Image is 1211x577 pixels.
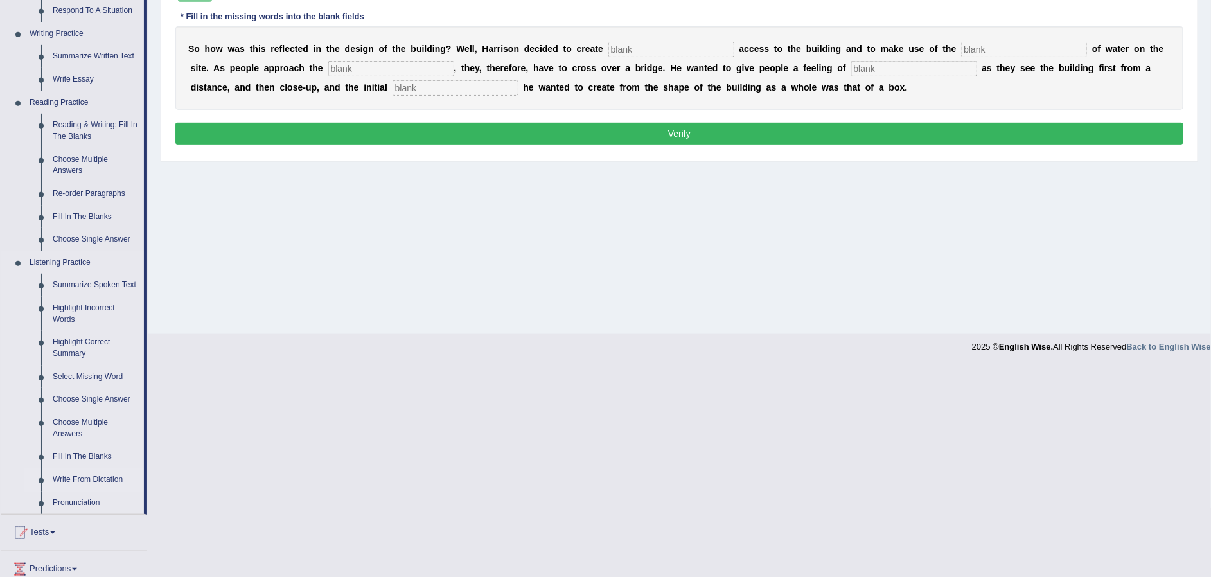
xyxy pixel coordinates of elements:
[283,63,289,73] b: o
[997,63,1000,73] b: t
[704,63,707,73] b: t
[1118,44,1121,54] b: t
[1072,63,1075,73] b: l
[368,44,374,54] b: n
[521,63,526,73] b: e
[1088,63,1094,73] b: g
[914,44,919,54] b: s
[1065,63,1070,73] b: u
[287,82,293,93] b: o
[745,63,750,73] b: v
[596,44,599,54] b: t
[240,82,245,93] b: n
[562,63,568,73] b: o
[658,63,663,73] b: e
[1011,63,1016,73] b: y
[47,468,144,492] a: Write From Dictation
[987,63,992,73] b: s
[47,114,144,148] a: Reading & Writing: Fill In The Blanks
[504,63,509,73] b: e
[261,44,266,54] b: s
[530,44,535,54] b: e
[793,63,799,73] b: a
[514,44,520,54] b: n
[774,44,777,54] b: t
[470,63,475,73] b: e
[258,44,261,54] b: i
[227,82,230,93] b: ,
[270,44,274,54] b: r
[533,63,539,73] b: h
[299,63,305,73] b: h
[846,44,851,54] b: a
[314,44,316,54] b: i
[617,63,620,73] b: r
[765,44,770,54] b: s
[750,63,755,73] b: e
[500,44,503,54] b: i
[363,44,369,54] b: g
[47,182,144,206] a: Re-order Paragraphs
[806,44,812,54] b: b
[24,22,144,46] a: Writing Practice
[1106,44,1113,54] b: w
[607,63,612,73] b: v
[881,44,888,54] b: m
[559,63,562,73] b: t
[256,82,259,93] b: t
[489,44,494,54] b: a
[608,42,734,57] input: blank
[47,228,144,251] a: Choose Single Answer
[259,82,265,93] b: h
[199,82,204,93] b: s
[817,44,820,54] b: i
[1,515,147,547] a: Tests
[1059,63,1065,73] b: b
[572,63,578,73] b: c
[245,82,251,93] b: d
[47,148,144,182] a: Choose Multiple Answers
[47,274,144,297] a: Summarize Spoken Text
[360,44,363,54] b: i
[205,44,211,54] b: h
[827,63,833,73] b: g
[723,63,726,73] b: t
[175,123,1183,145] button: Verify
[765,63,770,73] b: e
[234,82,240,93] b: a
[817,63,819,73] b: l
[1146,63,1151,73] b: a
[306,82,312,93] b: u
[1070,63,1073,73] b: i
[524,44,530,54] b: d
[827,44,830,54] b: i
[836,44,842,54] b: g
[303,44,308,54] b: d
[508,44,514,54] b: o
[298,82,303,93] b: e
[295,44,298,54] b: t
[47,492,144,515] a: Pronunciation
[612,63,617,73] b: e
[326,44,330,54] b: t
[1075,63,1081,73] b: d
[47,206,144,229] a: Fill In The Blanks
[194,44,200,54] b: o
[210,44,216,54] b: o
[894,44,899,54] b: k
[227,44,234,54] b: w
[578,63,581,73] b: r
[240,44,245,54] b: s
[475,63,479,73] b: y
[393,44,396,54] b: t
[687,63,694,73] b: w
[196,82,199,93] b: i
[207,82,212,93] b: a
[1030,63,1036,73] b: e
[857,44,863,54] b: d
[1083,63,1089,73] b: n
[539,63,544,73] b: a
[335,44,340,54] b: e
[899,44,904,54] b: e
[1081,63,1083,73] b: i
